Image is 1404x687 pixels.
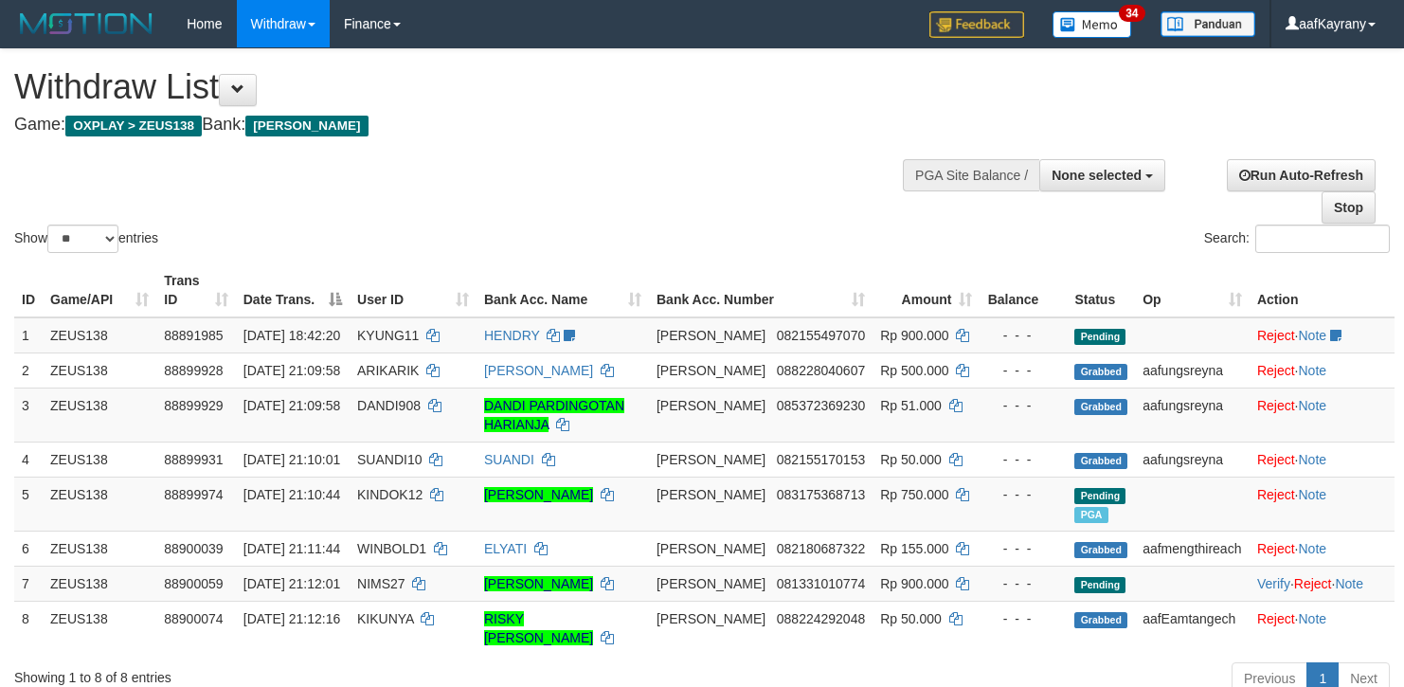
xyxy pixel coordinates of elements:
[43,353,156,388] td: ZEUS138
[1135,531,1250,566] td: aafmengthireach
[987,574,1059,593] div: - - -
[777,611,865,626] span: Copy 088224292048 to clipboard
[1074,612,1127,628] span: Grabbed
[1299,541,1327,556] a: Note
[903,159,1039,191] div: PGA Site Balance /
[1135,263,1250,317] th: Op: activate to sort column ascending
[43,442,156,477] td: ZEUS138
[1250,531,1395,566] td: ·
[1135,601,1250,655] td: aafEamtangech
[357,363,419,378] span: ARIKARIK
[164,363,223,378] span: 88899928
[164,576,223,591] span: 88900059
[14,353,43,388] td: 2
[880,363,948,378] span: Rp 500.000
[777,328,865,343] span: Copy 082155497070 to clipboard
[484,541,527,556] a: ELYATI
[873,263,980,317] th: Amount: activate to sort column ascending
[987,450,1059,469] div: - - -
[14,531,43,566] td: 6
[1119,5,1144,22] span: 34
[1074,488,1125,504] span: Pending
[1299,487,1327,502] a: Note
[1039,159,1165,191] button: None selected
[1257,611,1295,626] a: Reject
[987,609,1059,628] div: - - -
[43,601,156,655] td: ZEUS138
[1294,576,1332,591] a: Reject
[243,611,340,626] span: [DATE] 21:12:16
[1257,487,1295,502] a: Reject
[777,398,865,413] span: Copy 085372369230 to clipboard
[1250,601,1395,655] td: ·
[880,398,942,413] span: Rp 51.000
[477,263,649,317] th: Bank Acc. Name: activate to sort column ascending
[1299,398,1327,413] a: Note
[43,263,156,317] th: Game/API: activate to sort column ascending
[14,566,43,601] td: 7
[14,477,43,531] td: 5
[1257,328,1295,343] a: Reject
[164,487,223,502] span: 88899974
[657,328,765,343] span: [PERSON_NAME]
[1204,225,1390,253] label: Search:
[1074,577,1125,593] span: Pending
[657,452,765,467] span: [PERSON_NAME]
[649,263,873,317] th: Bank Acc. Number: activate to sort column ascending
[484,328,540,343] a: HENDRY
[357,328,419,343] span: KYUNG11
[14,263,43,317] th: ID
[987,539,1059,558] div: - - -
[484,576,593,591] a: [PERSON_NAME]
[14,601,43,655] td: 8
[1257,541,1295,556] a: Reject
[47,225,118,253] select: Showentries
[43,477,156,531] td: ZEUS138
[65,116,202,136] span: OXPLAY > ZEUS138
[1322,191,1376,224] a: Stop
[14,9,158,38] img: MOTION_logo.png
[1074,364,1127,380] span: Grabbed
[777,363,865,378] span: Copy 088228040607 to clipboard
[484,452,534,467] a: SUANDI
[657,576,765,591] span: [PERSON_NAME]
[243,487,340,502] span: [DATE] 21:10:44
[357,541,426,556] span: WINBOLD1
[987,396,1059,415] div: - - -
[777,541,865,556] span: Copy 082180687322 to clipboard
[987,361,1059,380] div: - - -
[1257,452,1295,467] a: Reject
[1074,329,1125,345] span: Pending
[357,611,414,626] span: KIKUNYA
[243,541,340,556] span: [DATE] 21:11:44
[1335,576,1363,591] a: Note
[929,11,1024,38] img: Feedback.jpg
[156,263,236,317] th: Trans ID: activate to sort column ascending
[1074,542,1127,558] span: Grabbed
[14,388,43,442] td: 3
[243,328,340,343] span: [DATE] 18:42:20
[777,576,865,591] span: Copy 081331010774 to clipboard
[1135,442,1250,477] td: aafungsreyna
[14,660,571,687] div: Showing 1 to 8 of 8 entries
[14,317,43,353] td: 1
[43,388,156,442] td: ZEUS138
[1074,507,1107,523] span: Marked by aafchomsokheang
[1074,453,1127,469] span: Grabbed
[164,328,223,343] span: 88891985
[1299,363,1327,378] a: Note
[164,541,223,556] span: 88900039
[1257,576,1290,591] a: Verify
[243,398,340,413] span: [DATE] 21:09:58
[987,485,1059,504] div: - - -
[1250,388,1395,442] td: ·
[484,611,593,645] a: RISKY [PERSON_NAME]
[243,452,340,467] span: [DATE] 21:10:01
[1250,353,1395,388] td: ·
[1250,317,1395,353] td: ·
[14,442,43,477] td: 4
[484,363,593,378] a: [PERSON_NAME]
[43,531,156,566] td: ZEUS138
[777,487,865,502] span: Copy 083175368713 to clipboard
[1067,263,1135,317] th: Status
